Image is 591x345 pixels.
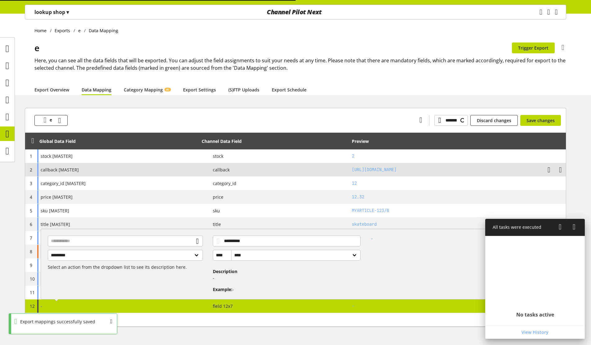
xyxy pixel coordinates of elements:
[30,262,32,268] span: 9
[208,303,233,309] span: field 12x7
[352,194,564,200] h2: 12.32
[30,249,32,254] span: 8
[41,303,42,309] span: -
[25,5,566,20] nav: main navigation
[522,329,548,335] span: View History
[55,27,70,34] span: Exports
[39,138,76,144] div: Global Data Field
[66,9,69,15] span: ▾
[41,208,69,214] span: sku [MASTER]
[124,86,171,93] a: Category MappingAI
[208,153,223,159] span: stock
[486,327,584,338] a: View History
[30,290,35,295] span: 11
[208,194,223,200] span: price
[27,137,36,145] div: Unlock to reorder rows
[183,86,216,93] a: Export Settings
[41,180,86,186] span: category_id [MASTER]
[34,86,69,93] a: Export Overview
[34,57,566,72] h2: Here, you can see all the data fields that will be exported. You can adjust the field assignments...
[17,318,95,325] div: Export mappings successfully saved
[30,153,32,159] span: 1
[352,166,541,173] h2: https://your-endpoint.com/cp-jobs-callback
[477,117,511,124] span: Discard changes
[512,42,555,53] button: Trigger Export
[34,8,69,16] p: lookup shop
[232,286,234,292] span: -
[352,180,564,187] h2: 12
[520,115,561,126] button: Save changes
[208,166,230,173] span: callback
[202,138,242,144] div: Channel Data Field
[30,208,32,214] span: 5
[41,153,73,159] span: stock [MASTER]
[208,207,220,214] span: sku
[34,27,50,34] a: Home
[50,117,52,124] span: e
[34,27,47,34] span: Home
[272,86,307,93] a: Export Schedule
[213,286,232,292] span: Example:
[493,224,541,230] span: All tasks were executed
[82,86,111,93] a: Data Mapping
[470,115,518,126] button: Discard changes
[352,303,564,309] h2: -
[213,275,358,281] p: -
[34,41,512,54] h1: e
[30,303,35,309] span: 12
[352,221,564,228] h2: skateboard
[352,207,564,214] h2: MYARTICLE-123/B
[30,235,32,241] span: 7
[213,268,358,275] h4: Description
[41,167,79,173] span: callback [MASTER]
[352,138,369,144] div: Preview
[51,27,74,34] a: Exports
[30,221,32,227] span: 6
[41,194,73,200] span: price [MASTER]
[352,153,564,159] h2: 2
[516,312,554,318] h2: No tasks active
[360,231,558,293] div: -
[518,45,548,51] span: Trigger Export
[30,180,32,186] span: 3
[526,117,555,124] span: Save changes
[34,115,68,126] button: e
[30,167,32,173] span: 2
[208,180,236,187] span: category_id
[29,137,36,144] span: Unlock to reorder rows
[30,276,35,282] span: 10
[208,221,221,228] span: title
[166,88,169,91] span: AI
[30,194,32,200] span: 4
[48,264,203,270] p: Select an action from the dropdown list to see its description here.
[228,86,259,93] a: (S)FTP Uploads
[41,221,70,227] span: title [MASTER]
